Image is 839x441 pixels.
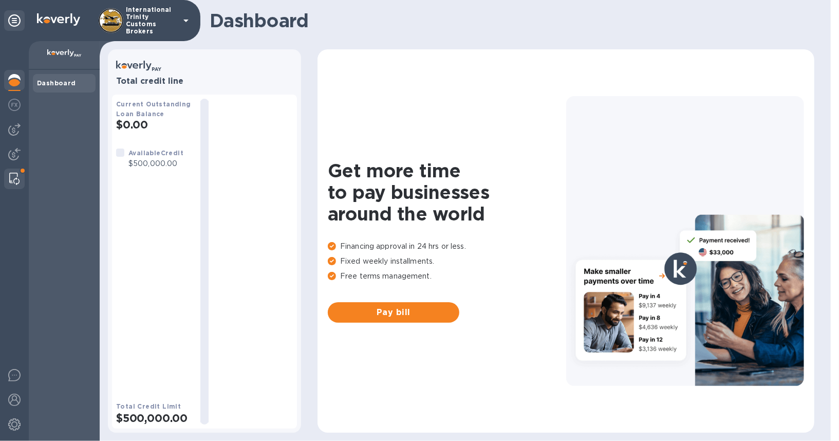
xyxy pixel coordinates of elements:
p: Financing approval in 24 hrs or less. [328,241,566,252]
h1: Get more time to pay businesses around the world [328,160,566,225]
img: Logo [37,13,80,26]
img: Foreign exchange [8,99,21,111]
h3: Total credit line [116,77,293,86]
span: Pay bill [336,306,451,319]
p: $500,000.00 [128,158,183,169]
h2: $0.00 [116,118,192,131]
p: International Trinity Customs Brokers [126,6,177,35]
b: Total Credit Limit [116,402,181,410]
p: Free terms management. [328,271,566,282]
h2: $500,000.00 [116,412,192,425]
h1: Dashboard [210,10,809,31]
button: Pay bill [328,302,459,323]
b: Dashboard [37,79,76,87]
p: Fixed weekly installments. [328,256,566,267]
b: Available Credit [128,149,183,157]
div: Unpin categories [4,10,25,31]
b: Current Outstanding Loan Balance [116,100,191,118]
